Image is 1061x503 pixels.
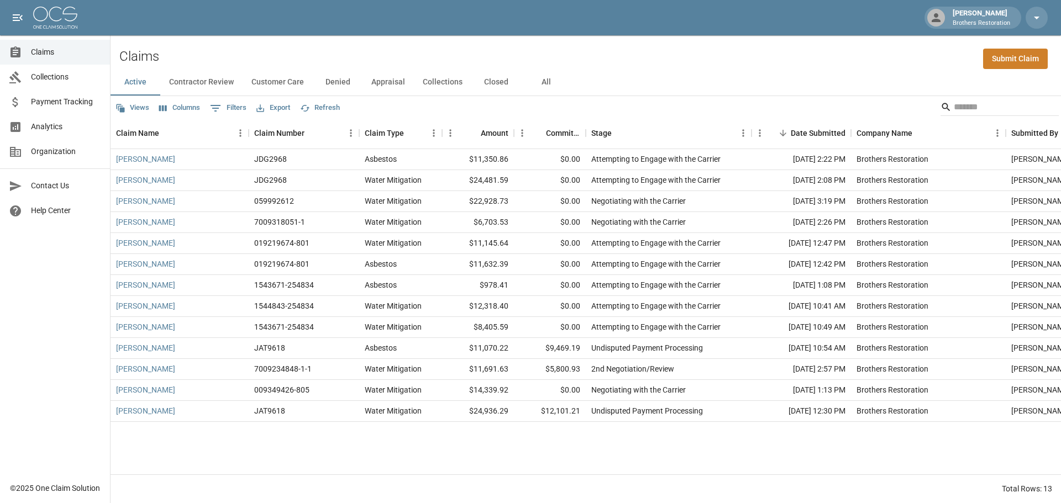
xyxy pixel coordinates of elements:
div: Claim Name [111,118,249,149]
span: Payment Tracking [31,96,101,108]
a: [PERSON_NAME] [116,153,175,165]
div: Attempting to Engage with the Carrier [591,237,721,248]
div: [DATE] 12:42 PM [752,254,851,275]
span: Organization [31,146,101,157]
div: JDG2968 [254,153,287,165]
div: $12,318.40 [442,296,514,317]
button: Contractor Review [160,69,243,96]
div: Water Mitigation [365,321,422,332]
div: Amount [481,118,508,149]
div: Claim Number [249,118,359,149]
button: Menu [442,125,459,141]
button: Closed [471,69,521,96]
div: [DATE] 12:47 PM [752,233,851,254]
div: $14,339.92 [442,380,514,401]
div: Asbestos [365,279,397,290]
div: $0.00 [514,212,586,233]
button: Sort [912,125,928,141]
button: Views [113,99,152,117]
a: Submit Claim [983,49,1048,69]
div: Brothers Restoration [857,279,928,290]
div: Search [941,98,1059,118]
div: [DATE] 2:57 PM [752,359,851,380]
a: [PERSON_NAME] [116,258,175,269]
button: Menu [989,125,1006,141]
div: Claim Type [359,118,442,149]
div: $11,632.39 [442,254,514,275]
a: [PERSON_NAME] [116,342,175,353]
button: Customer Care [243,69,313,96]
img: ocs-logo-white-transparent.png [33,7,77,29]
div: Company Name [857,118,912,149]
div: $11,145.64 [442,233,514,254]
div: Negotiating with the Carrier [591,216,686,227]
div: $22,928.73 [442,191,514,212]
button: Menu [343,125,359,141]
p: Brothers Restoration [953,19,1010,28]
div: Water Mitigation [365,216,422,227]
a: [PERSON_NAME] [116,405,175,416]
button: Active [111,69,160,96]
div: Stage [586,118,752,149]
h2: Claims [119,49,159,65]
button: Menu [752,125,768,141]
div: Claim Number [254,118,304,149]
div: JDG2968 [254,174,287,186]
div: Brothers Restoration [857,237,928,248]
div: Brothers Restoration [857,216,928,227]
div: [DATE] 2:26 PM [752,212,851,233]
span: Help Center [31,205,101,216]
div: $0.00 [514,275,586,296]
div: Brothers Restoration [857,258,928,269]
div: [DATE] 3:19 PM [752,191,851,212]
div: 7009234848-1-1 [254,363,312,374]
button: Menu [426,125,442,141]
button: Sort [465,125,481,141]
button: Collections [414,69,471,96]
div: $11,691.63 [442,359,514,380]
div: Water Mitigation [365,300,422,311]
div: $0.00 [514,380,586,401]
div: Negotiating with the Carrier [591,195,686,207]
a: [PERSON_NAME] [116,363,175,374]
div: Brothers Restoration [857,363,928,374]
div: JAT9618 [254,342,285,353]
span: Claims [31,46,101,58]
div: Committed Amount [514,118,586,149]
button: Show filters [207,99,249,117]
div: Brothers Restoration [857,195,928,207]
div: $11,350.86 [442,149,514,170]
a: [PERSON_NAME] [116,384,175,395]
div: JAT9618 [254,405,285,416]
div: Attempting to Engage with the Carrier [591,279,721,290]
div: dynamic tabs [111,69,1061,96]
div: Brothers Restoration [857,174,928,186]
div: Brothers Restoration [857,300,928,311]
div: [DATE] 1:08 PM [752,275,851,296]
div: $24,481.59 [442,170,514,191]
div: 019219674-801 [254,237,309,248]
button: All [521,69,571,96]
div: Attempting to Engage with the Carrier [591,174,721,186]
div: Company Name [851,118,1006,149]
div: 019219674-801 [254,258,309,269]
div: $0.00 [514,233,586,254]
div: Water Mitigation [365,237,422,248]
div: Attempting to Engage with the Carrier [591,300,721,311]
div: Water Mitigation [365,384,422,395]
button: Sort [304,125,320,141]
div: 1544843-254834 [254,300,314,311]
div: Water Mitigation [365,405,422,416]
button: Sort [612,125,627,141]
div: Brothers Restoration [857,384,928,395]
div: Asbestos [365,258,397,269]
div: Undisputed Payment Processing [591,342,703,353]
div: [DATE] 1:13 PM [752,380,851,401]
div: Water Mitigation [365,195,422,207]
div: [DATE] 2:08 PM [752,170,851,191]
div: Claim Type [365,118,404,149]
div: 009349426-805 [254,384,309,395]
a: [PERSON_NAME] [116,216,175,227]
a: [PERSON_NAME] [116,237,175,248]
div: [DATE] 12:30 PM [752,401,851,422]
